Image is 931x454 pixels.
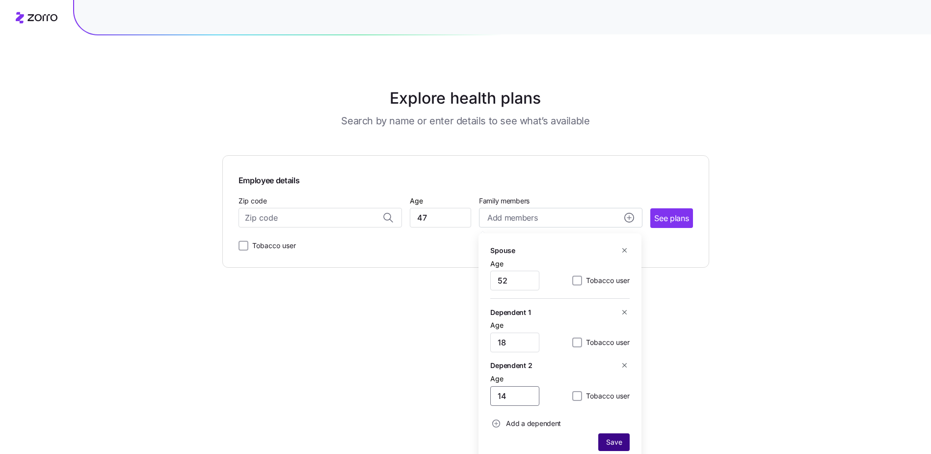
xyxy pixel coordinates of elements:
[410,196,423,206] label: Age
[490,386,539,406] input: Age
[490,333,539,352] input: Age
[582,337,630,348] label: Tobacco user
[624,213,634,223] svg: add icon
[598,433,630,451] button: Save
[490,373,504,384] label: Age
[582,275,630,286] label: Tobacco user
[239,208,402,227] input: Zip code
[606,437,622,447] span: Save
[490,271,539,290] input: Age
[490,245,515,255] h5: Spouse
[479,208,642,227] button: Add membersadd icon
[490,320,504,331] label: Age
[654,212,689,225] span: See plans
[490,258,504,269] label: Age
[248,240,296,252] label: Tobacco user
[239,171,300,187] span: Employee details
[487,212,537,224] span: Add members
[582,390,630,402] label: Tobacco user
[410,208,471,227] input: Age
[506,419,561,428] span: Add a dependent
[341,114,589,128] h3: Search by name or enter details to see what’s available
[479,196,642,206] span: Family members
[492,420,500,427] svg: add icon
[490,360,532,370] h5: Dependent 2
[490,414,561,433] button: Add a dependent
[246,86,685,110] h1: Explore health plans
[239,196,267,206] label: Zip code
[490,307,531,317] h5: Dependent 1
[650,208,692,228] button: See plans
